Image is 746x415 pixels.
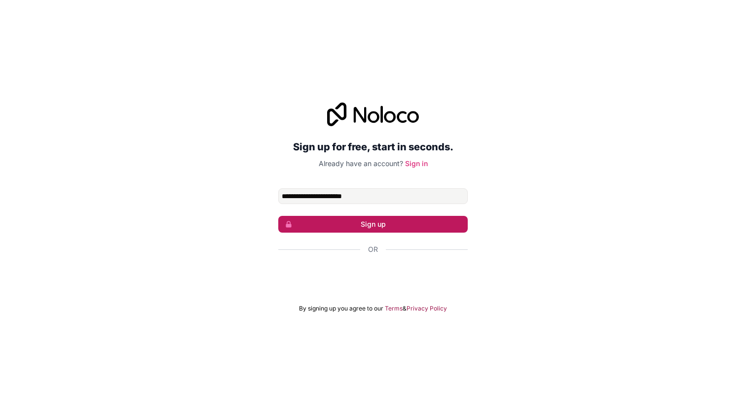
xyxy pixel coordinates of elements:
button: Sign up [278,216,468,233]
a: Privacy Policy [407,305,447,312]
span: Already have an account? [319,159,403,168]
span: Or [368,244,378,254]
input: Email address [278,188,468,204]
div: Se connecter avec Google. S'ouvre dans un nouvel onglet. [278,265,468,287]
iframe: Bouton "Se connecter avec Google" [273,265,473,287]
h2: Sign up for free, start in seconds. [278,138,468,156]
a: Sign in [405,159,428,168]
span: & [403,305,407,312]
a: Terms [385,305,403,312]
span: By signing up you agree to our [299,305,383,312]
